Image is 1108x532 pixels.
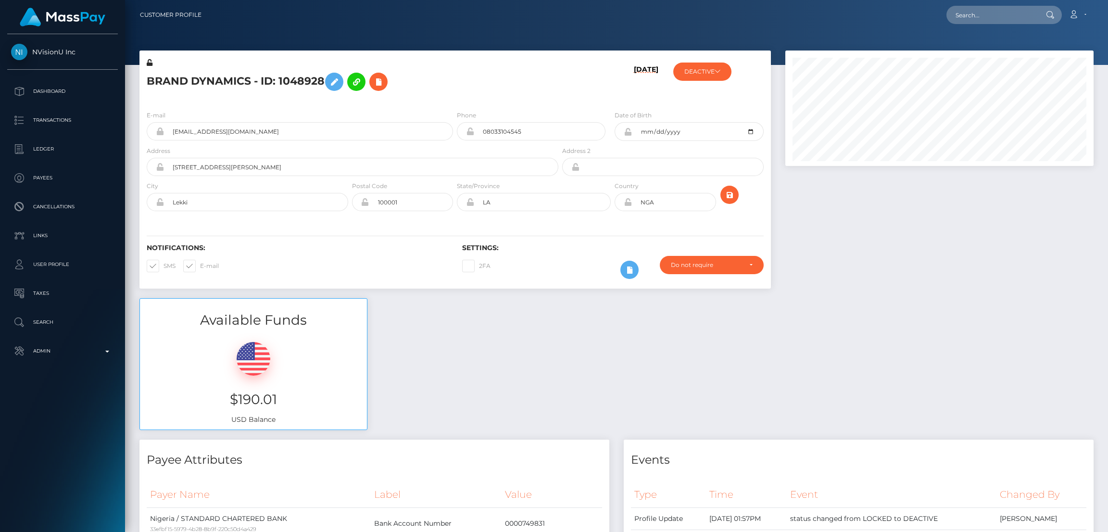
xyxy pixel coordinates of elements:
input: Search... [946,6,1037,24]
label: State/Province [457,182,500,190]
p: Dashboard [11,84,114,99]
th: Time [706,481,787,508]
a: Cancellations [7,195,118,219]
p: Transactions [11,113,114,127]
label: Date of Birth [615,111,652,120]
th: Label [371,481,502,508]
th: Payer Name [147,481,371,508]
label: E-mail [147,111,165,120]
img: MassPay Logo [20,8,105,26]
th: Type [631,481,706,508]
th: Changed By [996,481,1086,508]
a: Ledger [7,137,118,161]
button: DEACTIVE [673,63,731,81]
th: Event [787,481,996,508]
label: Country [615,182,639,190]
td: [DATE] 01:57PM [706,507,787,530]
a: Transactions [7,108,118,132]
td: status changed from LOCKED to DEACTIVE [787,507,996,530]
div: Do not require [671,261,742,269]
td: [PERSON_NAME] [996,507,1086,530]
h3: Available Funds [140,311,367,329]
a: Search [7,310,118,334]
a: Dashboard [7,79,118,103]
label: SMS [147,260,176,272]
a: User Profile [7,253,118,277]
h4: Payee Attributes [147,452,602,469]
label: Address [147,147,170,155]
td: Profile Update [631,507,706,530]
h6: [DATE] [634,65,658,99]
p: Ledger [11,142,114,156]
h6: Settings: [462,244,763,252]
button: Do not require [660,256,764,274]
h5: BRAND DYNAMICS - ID: 1048928 [147,68,553,96]
p: Cancellations [11,200,114,214]
a: Links [7,224,118,248]
a: Customer Profile [140,5,201,25]
label: City [147,182,158,190]
p: Links [11,228,114,243]
span: NVisionU Inc [7,48,118,56]
a: Taxes [7,281,118,305]
h6: Notifications: [147,244,448,252]
p: Search [11,315,114,329]
label: E-mail [183,260,219,272]
a: Admin [7,339,118,363]
h3: $190.01 [147,390,360,409]
p: Payees [11,171,114,185]
div: USD Balance [140,330,367,430]
h4: Events [631,452,1086,469]
label: Phone [457,111,476,120]
img: NVisionU Inc [11,44,27,60]
p: Taxes [11,286,114,301]
p: Admin [11,344,114,358]
img: USD.png [237,342,270,376]
label: 2FA [462,260,491,272]
label: Postal Code [352,182,387,190]
a: Payees [7,166,118,190]
p: User Profile [11,257,114,272]
label: Address 2 [562,147,591,155]
th: Value [502,481,602,508]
